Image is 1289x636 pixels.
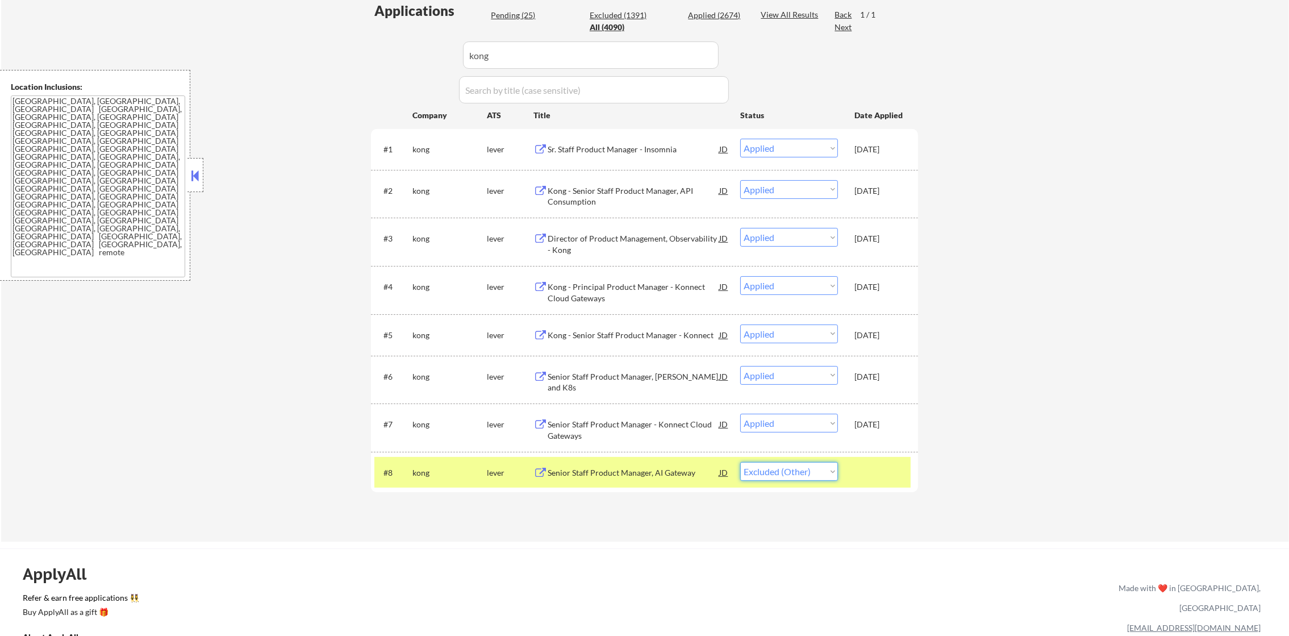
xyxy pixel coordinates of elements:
[854,419,904,430] div: [DATE]
[487,185,533,197] div: lever
[383,330,403,341] div: #5
[718,414,729,434] div: JD
[383,144,403,155] div: #1
[740,105,838,125] div: Status
[854,233,904,244] div: [DATE]
[383,419,403,430] div: #7
[533,110,729,121] div: Title
[718,139,729,159] div: JD
[718,325,729,345] div: JD
[854,371,904,383] div: [DATE]
[412,467,487,479] div: kong
[383,281,403,293] div: #4
[835,9,853,20] div: Back
[548,144,719,155] div: Sr. Staff Product Manager - Insomnia
[718,228,729,248] div: JD
[23,594,881,606] a: Refer & earn free applications 👯‍♀️
[718,180,729,201] div: JD
[854,144,904,155] div: [DATE]
[487,419,533,430] div: lever
[487,144,533,155] div: lever
[548,330,719,341] div: Kong - Senior Staff Product Manager - Konnect
[412,185,487,197] div: kong
[463,41,719,69] input: Search by company (case sensitive)
[487,110,533,121] div: ATS
[459,76,729,103] input: Search by title (case sensitive)
[491,10,548,21] div: Pending (25)
[412,419,487,430] div: kong
[548,185,719,207] div: Kong - Senior Staff Product Manager, API Consumption
[487,233,533,244] div: lever
[412,110,487,121] div: Company
[383,233,403,244] div: #3
[761,9,821,20] div: View All Results
[1127,623,1261,633] a: [EMAIL_ADDRESS][DOMAIN_NAME]
[548,467,719,479] div: Senior Staff Product Manager, AI Gateway
[1114,578,1261,618] div: Made with ❤️ in [GEOGRAPHIC_DATA], [GEOGRAPHIC_DATA]
[383,185,403,197] div: #2
[412,281,487,293] div: kong
[487,281,533,293] div: lever
[412,330,487,341] div: kong
[854,281,904,293] div: [DATE]
[835,22,853,33] div: Next
[487,330,533,341] div: lever
[487,371,533,383] div: lever
[860,9,886,20] div: 1 / 1
[383,467,403,479] div: #8
[854,330,904,341] div: [DATE]
[548,233,719,255] div: Director of Product Management, Observability - Kong
[688,10,745,21] div: Applied (2674)
[23,564,99,584] div: ApplyAll
[548,371,719,393] div: Senior Staff Product Manager, [PERSON_NAME] and K8s
[718,276,729,297] div: JD
[412,233,487,244] div: kong
[487,467,533,479] div: lever
[412,144,487,155] div: kong
[383,371,403,383] div: #6
[23,606,136,620] a: Buy ApplyAll as a gift 🎁
[590,22,646,33] div: All (4090)
[718,462,729,483] div: JD
[374,4,487,18] div: Applications
[718,366,729,386] div: JD
[548,419,719,441] div: Senior Staff Product Manager - Konnect Cloud Gateways
[23,608,136,616] div: Buy ApplyAll as a gift 🎁
[548,281,719,304] div: Kong - Principal Product Manager - Konnect Cloud Gateways
[590,10,646,21] div: Excluded (1391)
[854,110,904,121] div: Date Applied
[11,81,186,93] div: Location Inclusions:
[854,185,904,197] div: [DATE]
[412,371,487,383] div: kong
